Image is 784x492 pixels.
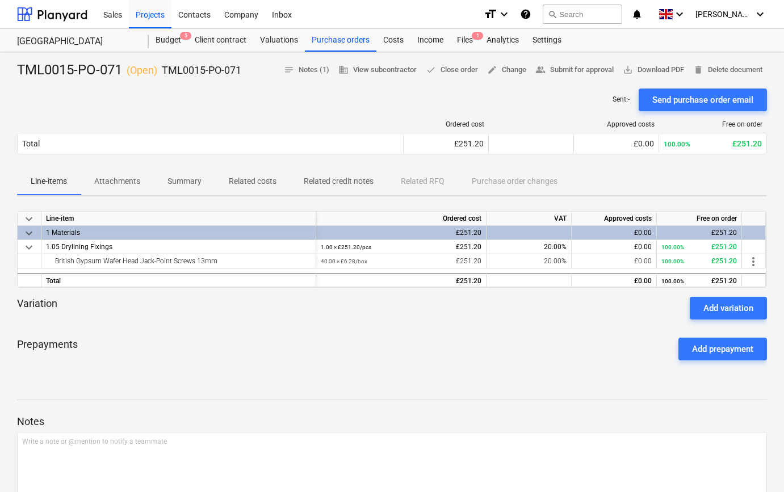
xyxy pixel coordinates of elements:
[22,212,36,226] span: keyboard_arrow_down
[321,274,481,288] div: £251.20
[678,338,767,360] button: Add prepayment
[284,64,329,77] span: Notes (1)
[747,255,760,268] span: more_vert
[41,212,316,226] div: Line-item
[127,64,157,77] p: ( Open )
[661,278,684,284] small: 100.00%
[578,120,655,128] div: Approved costs
[321,258,367,264] small: 40.00 × £6.28 / box
[548,10,557,19] span: search
[304,175,374,187] p: Related credit notes
[487,240,572,254] div: 20.00%
[46,243,112,251] span: 1.05 Drylining Fixings
[576,226,652,240] div: £0.00
[661,226,737,240] div: £251.20
[31,175,67,187] p: Line-items
[450,29,480,52] div: Files
[692,342,753,356] div: Add prepayment
[753,7,767,21] i: keyboard_arrow_down
[408,120,484,128] div: Ordered cost
[22,139,40,148] div: Total
[484,7,497,21] i: format_size
[17,297,57,319] p: Variation
[690,297,767,319] button: Add variation
[576,254,652,268] div: £0.00
[376,29,410,52] a: Costs
[618,61,689,79] button: Download PDF
[321,240,481,254] div: £251.20
[450,29,480,52] a: Files1
[279,61,334,79] button: Notes (1)
[253,29,305,52] a: Valuations
[284,65,294,75] span: notes
[483,61,531,79] button: Change
[576,274,652,288] div: £0.00
[693,65,703,75] span: delete
[408,139,484,148] div: £251.20
[94,175,140,187] p: Attachments
[572,212,657,226] div: Approved costs
[149,29,188,52] a: Budget5
[305,29,376,52] a: Purchase orders
[487,254,572,268] div: 20.00%
[693,64,762,77] span: Delete document
[17,36,135,48] div: [GEOGRAPHIC_DATA]
[321,244,371,250] small: 1.00 × £251.20 / pcs
[321,226,481,240] div: £251.20
[664,140,690,148] small: 100.00%
[526,29,568,52] div: Settings
[703,301,753,316] div: Add variation
[623,64,684,77] span: Download PDF
[487,65,497,75] span: edit
[535,65,546,75] span: people_alt
[661,258,684,264] small: 100.00%
[229,175,276,187] p: Related costs
[188,29,253,52] a: Client contract
[46,254,311,268] div: British Gypsum Wafer Head Jack-Point Screws 13mm
[421,61,483,79] button: Close order
[661,240,737,254] div: £251.20
[472,32,483,40] span: 1
[149,29,188,52] div: Budget
[531,61,618,79] button: Submit for approval
[639,89,767,111] button: Send purchase order email
[673,7,686,21] i: keyboard_arrow_down
[695,10,752,19] span: [PERSON_NAME]
[167,175,202,187] p: Summary
[576,240,652,254] div: £0.00
[497,7,511,21] i: keyboard_arrow_down
[578,139,654,148] div: £0.00
[46,226,311,239] div: 1 Materials
[22,226,36,240] span: keyboard_arrow_down
[613,95,630,104] p: Sent : -
[480,29,526,52] div: Analytics
[664,120,762,128] div: Free on order
[321,254,481,268] div: £251.20
[338,64,417,77] span: View subcontractor
[661,274,737,288] div: £251.20
[727,438,784,492] div: Chat Widget
[426,64,478,77] span: Close order
[162,64,241,77] p: TML0015-PO-071
[631,7,643,21] i: notifications
[487,64,526,77] span: Change
[543,5,622,24] button: Search
[661,254,737,268] div: £251.20
[657,212,742,226] div: Free on order
[334,61,421,79] button: View subcontractor
[661,244,684,250] small: 100.00%
[652,92,753,107] div: Send purchase order email
[17,61,241,79] div: TML0015-PO-071
[180,32,191,40] span: 5
[664,139,762,148] div: £251.20
[535,64,614,77] span: Submit for approval
[410,29,450,52] a: Income
[316,212,487,226] div: Ordered cost
[17,415,767,428] p: Notes
[520,7,531,21] i: Knowledge base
